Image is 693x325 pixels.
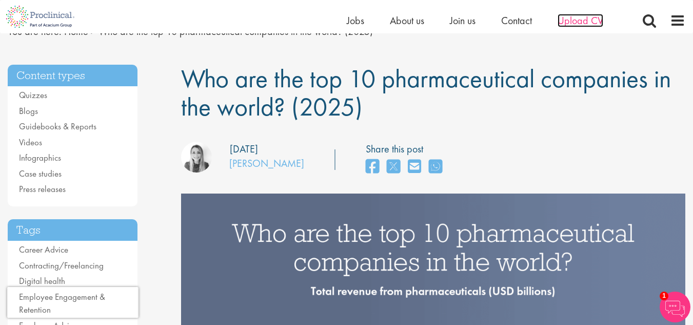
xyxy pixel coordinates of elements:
[366,156,379,178] a: share on facebook
[390,14,424,27] a: About us
[229,157,304,170] a: [PERSON_NAME]
[181,142,212,173] img: Hannah Burke
[8,219,137,241] h3: Tags
[19,89,47,101] a: Quizzes
[19,168,62,179] a: Case studies
[660,292,668,300] span: 1
[181,62,671,123] span: Who are the top 10 pharmaceutical companies in the world? (2025)
[450,14,476,27] a: Join us
[19,137,42,148] a: Videos
[19,121,96,132] a: Guidebooks & Reports
[19,152,61,163] a: Infographics
[387,156,400,178] a: share on twitter
[501,14,532,27] a: Contact
[7,287,138,318] iframe: reCAPTCHA
[366,142,447,157] label: Share this post
[558,14,603,27] a: Upload CV
[19,105,38,117] a: Blogs
[8,65,137,87] h3: Content types
[429,156,442,178] a: share on whats app
[660,292,690,322] img: Chatbot
[19,275,65,286] a: Digital health
[19,244,68,255] a: Career Advice
[19,260,104,271] a: Contracting/Freelancing
[19,183,66,195] a: Press releases
[230,142,258,157] div: [DATE]
[408,156,421,178] a: share on email
[347,14,364,27] a: Jobs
